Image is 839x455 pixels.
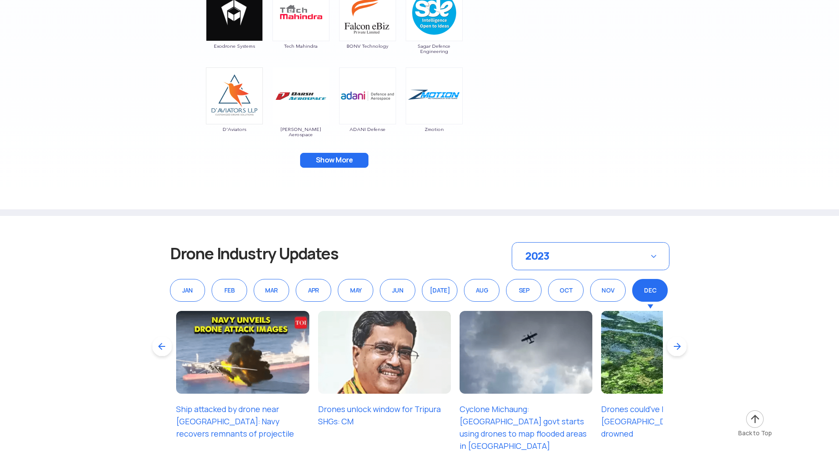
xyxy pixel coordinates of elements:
a: Drones unlock window for Tripura SHGs: CM [318,404,441,427]
div: JUN [380,279,415,302]
div: MAY [338,279,373,302]
div: OCT [548,279,584,302]
button: Show More [300,153,368,168]
a: Zmotion [405,92,463,132]
span: Zmotion [405,127,463,132]
span: ADANI Defense [339,127,396,132]
a: BONV Technology [339,8,396,49]
a: Tech Mahindra [272,8,330,49]
div: APR [296,279,331,302]
a: Drones could've helped [GEOGRAPHIC_DATA] before it drowned [601,404,717,439]
img: ic_daviators.png [206,67,263,124]
div: NOV [590,279,626,302]
div: FEB [212,279,247,302]
img: dec_23_img_4.png [601,311,734,393]
div: SEP [506,279,542,302]
div: MAR [254,279,289,302]
span: [PERSON_NAME] Aerospace [272,127,330,137]
a: ADANI Defense [339,92,396,132]
div: AUG [464,279,499,302]
span: D'Aviators [205,127,263,132]
a: Exodrone Systems [205,8,263,49]
img: dec_23_img_1.png [176,311,309,393]
img: dec_23_img_3.png [460,311,592,393]
div: DEC [632,279,668,302]
img: dec_23_img_2.png [318,311,451,393]
span: BONV Technology [339,43,396,49]
a: [PERSON_NAME] Aerospace [272,92,330,137]
span: Exodrone Systems [205,43,263,49]
span: Sagar Defence Engineering [405,43,463,54]
div: JAN [170,279,205,302]
span: Tech Mahindra [272,43,330,49]
img: ic_arrow-up.png [745,409,765,429]
h3: Drone Industry Updates [170,242,371,265]
img: ic_adanidefence.png [339,67,396,124]
img: img_darsh.png [273,67,329,124]
div: [DATE] [422,279,457,302]
a: Cyclone Michaung: [GEOGRAPHIC_DATA] govt starts using drones to map flooded areas in [GEOGRAPHIC_... [460,404,587,451]
a: D'Aviators [205,92,263,132]
div: Back to Top [738,429,772,437]
img: ic_zmotion.png [406,67,463,124]
a: Ship attacked by drone near [GEOGRAPHIC_DATA]: Navy recovers remnants of projectile [176,404,294,439]
a: Sagar Defence Engineering [405,8,463,54]
span: 2023 [525,249,549,263]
